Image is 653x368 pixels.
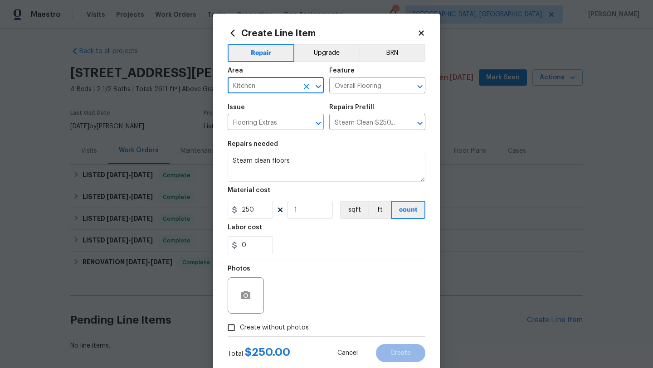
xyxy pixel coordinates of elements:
[414,117,426,130] button: Open
[391,201,425,219] button: count
[228,104,245,111] h5: Issue
[228,153,425,182] textarea: Steam clean floors
[245,347,290,358] span: $ 250.00
[368,201,391,219] button: ft
[329,68,355,74] h5: Feature
[240,323,309,333] span: Create without photos
[300,80,313,93] button: Clear
[228,28,417,38] h2: Create Line Item
[329,104,374,111] h5: Repairs Prefill
[228,141,278,147] h5: Repairs needed
[337,350,358,357] span: Cancel
[359,44,425,62] button: BRN
[414,80,426,93] button: Open
[340,201,368,219] button: sqft
[323,344,372,362] button: Cancel
[228,348,290,358] div: Total
[228,68,243,74] h5: Area
[390,350,411,357] span: Create
[228,187,270,194] h5: Material cost
[312,80,325,93] button: Open
[228,224,262,231] h5: Labor cost
[376,344,425,362] button: Create
[228,44,294,62] button: Repair
[294,44,359,62] button: Upgrade
[228,266,250,272] h5: Photos
[312,117,325,130] button: Open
